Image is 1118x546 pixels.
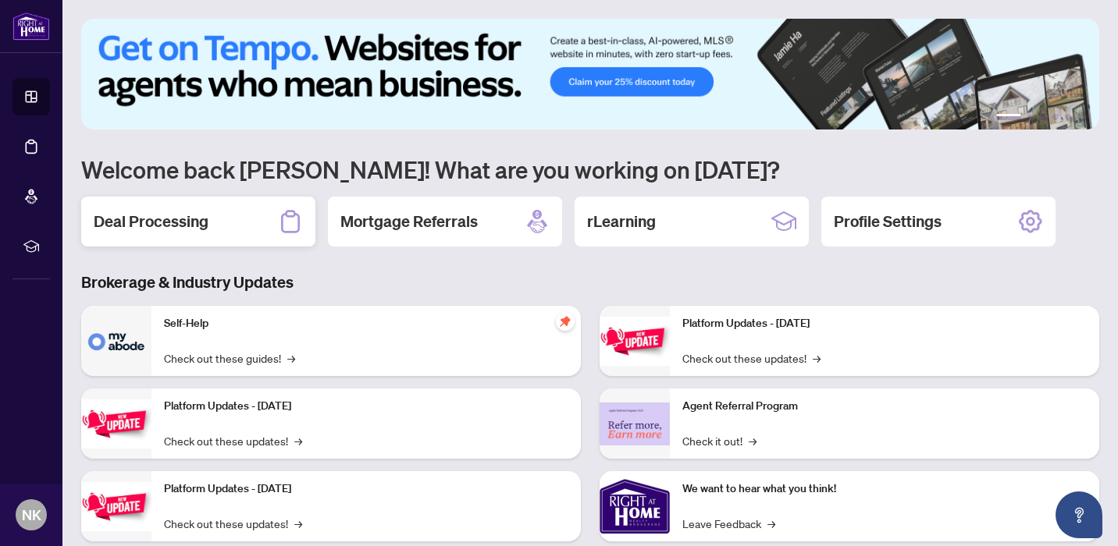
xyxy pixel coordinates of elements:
[22,504,41,526] span: NK
[94,211,208,232] h2: Deal Processing
[1040,114,1046,120] button: 3
[996,114,1021,120] button: 1
[600,471,670,541] img: We want to hear what you think!
[1077,114,1084,120] button: 6
[682,515,775,532] a: Leave Feedback→
[1056,491,1102,538] button: Open asap
[682,480,1087,498] p: We want to hear what you think!
[164,515,302,532] a: Check out these updates!→
[834,211,942,232] h2: Profile Settings
[1065,114,1071,120] button: 5
[81,271,1099,293] h3: Brokerage & Industry Updates
[294,515,302,532] span: →
[164,432,302,449] a: Check out these updates!→
[340,211,478,232] h2: Mortgage Referrals
[81,482,151,531] img: Platform Updates - July 21, 2025
[164,480,568,498] p: Platform Updates - [DATE]
[682,349,821,367] a: Check out these updates!→
[600,317,670,366] img: Platform Updates - June 23, 2025
[12,12,50,41] img: logo
[81,154,1099,184] h1: Welcome back [PERSON_NAME]! What are you working on [DATE]?
[813,349,821,367] span: →
[81,19,1099,129] img: Slide 0
[749,432,757,449] span: →
[1027,114,1034,120] button: 2
[682,432,757,449] a: Check it out!→
[294,432,302,449] span: →
[164,398,568,415] p: Platform Updates - [DATE]
[682,315,1087,332] p: Platform Updates - [DATE]
[1052,114,1059,120] button: 4
[287,349,295,367] span: →
[682,398,1087,415] p: Agent Referral Program
[81,399,151,448] img: Platform Updates - September 16, 2025
[767,515,775,532] span: →
[164,315,568,332] p: Self-Help
[556,312,575,331] span: pushpin
[164,349,295,367] a: Check out these guides!→
[81,306,151,376] img: Self-Help
[600,402,670,445] img: Agent Referral Program
[587,211,656,232] h2: rLearning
